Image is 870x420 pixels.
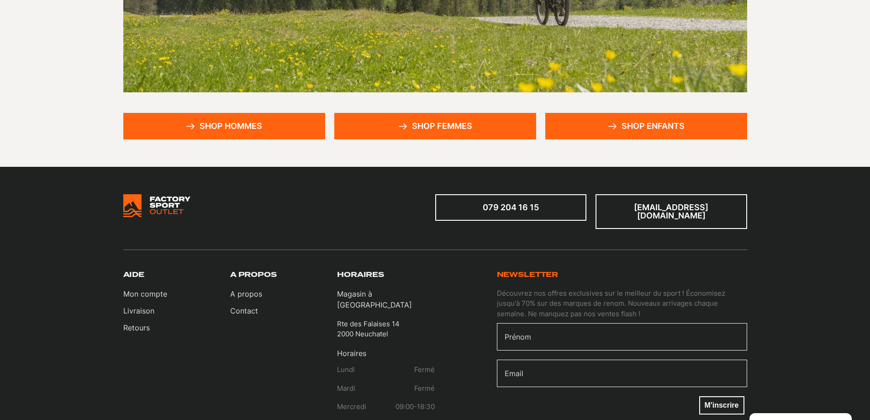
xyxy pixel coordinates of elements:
p: Lundi [337,365,355,375]
h3: Aide [123,271,144,280]
h3: Newsletter [497,271,559,280]
p: 09:00-18:30 [395,402,435,412]
a: Mon compte [123,288,167,299]
p: Fermé [414,383,435,394]
a: Livraison [123,305,167,316]
a: Shop enfants [545,113,747,139]
h3: Horaires [337,271,384,280]
a: 079 204 16 15 [435,194,587,221]
p: Mardi [337,383,355,394]
a: Shop hommes [123,113,325,139]
img: Bricks Woocommerce Starter [123,194,190,217]
p: Découvrez nos offres exclusives sur le meilleur du sport ! Économisez jusqu'à 70% sur des marques... [497,288,747,319]
a: Retours [123,322,167,333]
p: Magasin à [GEOGRAPHIC_DATA] [337,288,435,310]
a: A propos [230,288,262,299]
p: Fermé [414,365,435,375]
input: Email [497,360,747,387]
a: [EMAIL_ADDRESS][DOMAIN_NAME] [596,194,747,229]
button: M'inscrire [699,396,744,415]
input: Prénom [497,323,747,351]
p: Horaires [337,348,435,365]
p: Rte des Falaises 14 2000 Neuchatel [337,319,400,340]
h3: A propos [230,271,277,280]
p: Mercredi [337,402,366,412]
a: Contact [230,305,262,316]
a: Shop femmes [334,113,536,139]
